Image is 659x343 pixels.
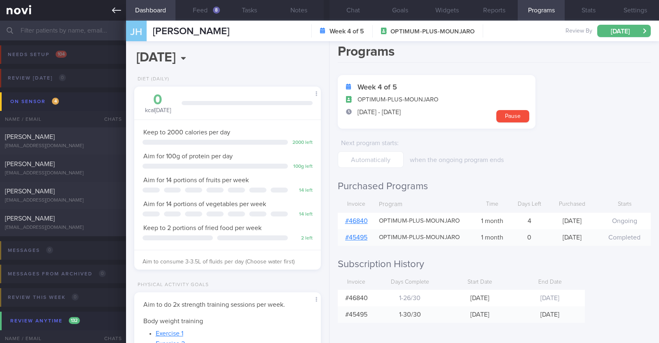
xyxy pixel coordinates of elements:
span: [PERSON_NAME] [5,215,55,222]
div: 8 [213,7,220,14]
div: 2 left [292,235,313,242]
div: [DATE] [546,213,598,229]
div: 1 month [472,213,513,229]
div: Ongoing [598,213,651,229]
div: Review this week [6,292,81,303]
div: [EMAIL_ADDRESS][DOMAIN_NAME] [5,143,121,149]
label: Next program starts : [341,139,400,147]
div: Completed [598,229,651,246]
a: #46840 [345,218,368,224]
span: OPTIMUM-PLUS-MOUNJARO [379,217,460,225]
span: Review By [566,28,592,35]
div: [DATE] [546,229,598,246]
div: [EMAIL_ADDRESS][DOMAIN_NAME] [5,197,121,204]
div: # 45495 [338,306,375,323]
div: Diet (Daily) [134,76,169,82]
div: Invoice [338,197,375,212]
span: [PERSON_NAME] [5,161,55,167]
div: 1-26 / 30 [375,290,445,306]
div: 1-30 / 30 [375,306,445,323]
span: [DATE] - [DATE] [358,108,401,116]
span: 0 [99,270,106,277]
div: 14 left [292,188,313,194]
div: 14 left [292,211,313,218]
span: [PERSON_NAME] [153,26,229,36]
div: Start Date [445,275,515,290]
div: Review anytime [8,315,82,327]
span: Aim for 14 portions of vegetables per week [143,201,266,207]
h1: Programs [338,44,651,63]
a: Exercise 1 [156,330,183,337]
button: [DATE] [597,25,651,37]
div: Needs setup [6,49,69,60]
span: OPTIMUM-PLUS-MOUNJARO [379,234,460,242]
span: [PERSON_NAME] [5,134,55,140]
div: Days Left [513,197,546,212]
span: Aim for 14 portions of fruits per week [143,177,249,183]
h2: Subscription History [338,258,651,270]
div: Starts [598,197,651,212]
div: 2000 left [292,140,313,146]
div: 0 [143,93,173,107]
span: [DATE] [540,295,559,301]
div: Days Complete [375,275,445,290]
span: 0 [72,294,79,301]
span: [DATE] [470,311,489,318]
span: [PERSON_NAME] [5,188,55,195]
span: Aim to consume 3-3.5L of fluids per day (Choose water first) [143,259,294,265]
strong: Week 4 of 5 [329,27,364,35]
div: Messages [6,245,55,256]
div: kcal [DATE] [143,93,173,115]
div: [EMAIL_ADDRESS][DOMAIN_NAME] [5,225,121,231]
div: Review [DATE] [6,73,68,84]
a: #45495 [345,234,367,241]
div: Program [375,197,472,213]
span: Aim for 100g of protein per day [143,153,233,160]
input: Automatically [338,151,404,168]
h2: Purchased Programs [338,180,651,193]
span: 0 [46,247,53,254]
span: 0 [59,74,66,81]
div: Physical Activity Goals [134,282,209,288]
div: JH [121,16,152,47]
div: 100 g left [292,164,313,170]
div: On sensor [8,96,61,107]
span: 4 [52,98,59,105]
span: [DATE] [540,311,559,318]
span: OPTIMUM-PLUS-MOUNJARO [358,96,438,104]
span: Keep to 2000 calories per day [143,129,230,136]
div: [EMAIL_ADDRESS][DOMAIN_NAME] [5,170,121,176]
div: End Date [515,275,585,290]
div: 1 month [472,229,513,246]
button: Pause [496,110,529,122]
div: # 46840 [338,290,375,306]
div: Messages from Archived [6,268,108,280]
div: Purchased [546,197,598,212]
span: Aim to do 2x strength training sessions per week. [143,301,285,308]
span: 132 [69,317,80,324]
p: when the ongoing program ends [410,156,544,164]
span: Keep to 2 portions of fried food per week [143,225,262,231]
div: 4 [513,213,546,229]
strong: Week 4 of 5 [358,83,397,92]
span: 104 [56,51,67,58]
div: 0 [513,229,546,246]
div: Time [472,197,513,212]
div: Invoice [338,275,375,290]
div: Chats [93,111,126,127]
span: Body weight training [143,318,203,324]
span: [DATE] [470,295,489,301]
span: OPTIMUM-PLUS-MOUNJARO [390,28,474,36]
